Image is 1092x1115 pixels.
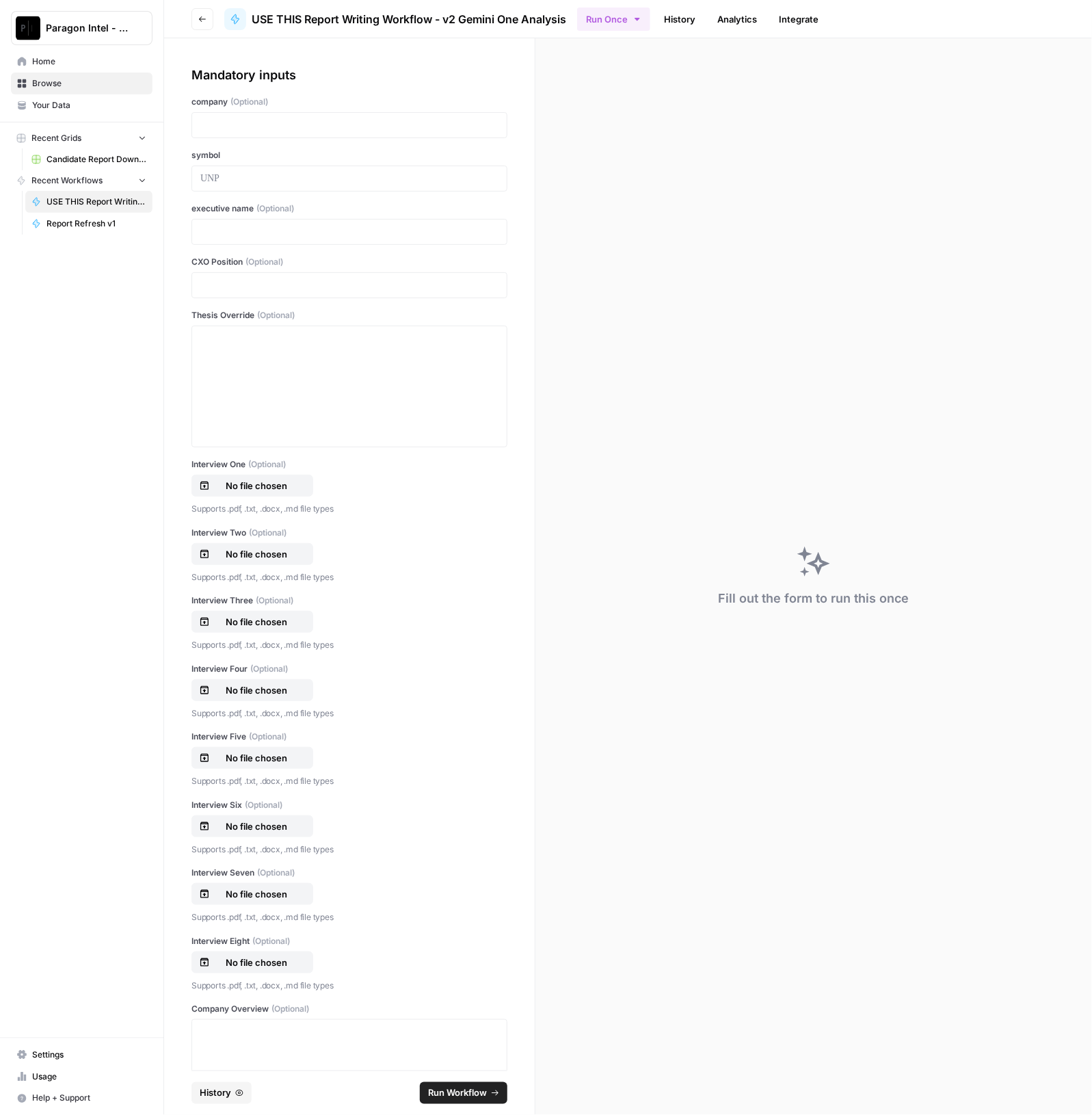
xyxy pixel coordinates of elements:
[213,683,300,697] p: No file chosen
[191,475,313,497] button: No file chosen
[191,815,313,837] button: No file chosen
[213,956,300,969] p: No file chosen
[256,202,294,215] span: (Optional)
[257,867,295,879] span: (Optional)
[191,979,507,993] p: Supports .pdf, .txt, .docx, .md file types
[191,747,313,769] button: No file chosen
[191,910,507,924] p: Supports .pdf, .txt, .docx, .md file types
[250,663,288,675] span: (Optional)
[46,196,146,208] span: USE THIS Report Writing Workflow - v2 Gemini One Analysis
[191,309,507,322] label: Thesis Override
[213,547,300,561] p: No file chosen
[11,128,152,148] button: Recent Grids
[191,679,313,701] button: No file chosen
[32,1049,146,1061] span: Settings
[200,1086,231,1100] span: History
[191,527,507,539] label: Interview Two
[213,819,300,833] p: No file chosen
[271,1003,309,1015] span: (Optional)
[428,1086,487,1100] span: Run Workflow
[25,213,152,235] a: Report Refresh v1
[191,256,507,268] label: CXO Position
[191,707,507,720] p: Supports .pdf, .txt, .docx, .md file types
[191,1082,252,1104] button: History
[213,887,300,901] p: No file chosen
[249,527,287,539] span: (Optional)
[191,731,507,743] label: Interview Five
[245,799,282,811] span: (Optional)
[213,751,300,765] p: No file chosen
[31,132,81,144] span: Recent Grids
[252,11,566,27] span: USE THIS Report Writing Workflow - v2 Gemini One Analysis
[191,663,507,675] label: Interview Four
[32,55,146,68] span: Home
[25,148,152,170] a: Candidate Report Download Sheet
[230,96,268,108] span: (Optional)
[718,589,909,608] div: Fill out the form to run this once
[252,935,290,947] span: (Optional)
[25,191,152,213] a: USE THIS Report Writing Workflow - v2 Gemini One Analysis
[656,8,704,30] a: History
[191,502,507,516] p: Supports .pdf, .txt, .docx, .md file types
[191,611,313,633] button: No file chosen
[771,8,827,30] a: Integrate
[256,594,293,607] span: (Optional)
[11,51,152,73] a: Home
[11,94,152,116] a: Your Data
[191,543,313,565] button: No file chosen
[46,153,146,166] span: Candidate Report Download Sheet
[32,1092,146,1105] span: Help + Support
[191,149,507,161] label: symbol
[249,731,287,743] span: (Optional)
[32,77,146,90] span: Browse
[248,458,286,471] span: (Optional)
[191,799,507,811] label: Interview Six
[257,309,295,322] span: (Optional)
[213,615,300,629] p: No file chosen
[191,202,507,215] label: executive name
[191,843,507,856] p: Supports .pdf, .txt, .docx, .md file types
[577,8,650,31] button: Run Once
[11,11,152,45] button: Workspace: Paragon Intel - Bill / Ty / Colby R&D
[11,1088,152,1110] button: Help + Support
[11,170,152,191] button: Recent Workflows
[191,638,507,652] p: Supports .pdf, .txt, .docx, .md file types
[191,952,313,973] button: No file chosen
[191,96,507,108] label: company
[16,16,40,40] img: Paragon Intel - Bill / Ty / Colby R&D Logo
[191,867,507,879] label: Interview Seven
[224,8,566,30] a: USE THIS Report Writing Workflow - v2 Gemini One Analysis
[191,570,507,584] p: Supports .pdf, .txt, .docx, .md file types
[245,256,283,268] span: (Optional)
[191,883,313,905] button: No file chosen
[191,1003,507,1015] label: Company Overview
[191,66,507,85] div: Mandatory inputs
[420,1082,507,1104] button: Run Workflow
[46,21,129,35] span: Paragon Intel - Bill / Ty / [PERSON_NAME] R&D
[11,73,152,94] a: Browse
[32,99,146,112] span: Your Data
[709,8,765,30] a: Analytics
[191,935,507,947] label: Interview Eight
[46,218,146,230] span: Report Refresh v1
[191,458,507,471] label: Interview One
[31,174,103,187] span: Recent Workflows
[32,1071,146,1083] span: Usage
[191,774,507,788] p: Supports .pdf, .txt, .docx, .md file types
[213,479,300,493] p: No file chosen
[11,1044,152,1066] a: Settings
[191,594,507,607] label: Interview Three
[11,1066,152,1088] a: Usage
